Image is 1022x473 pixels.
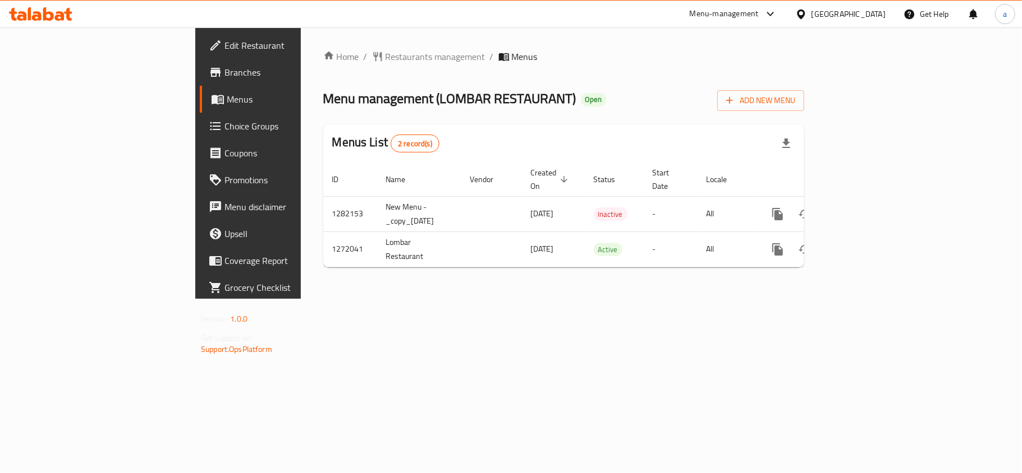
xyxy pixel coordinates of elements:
a: Menu disclaimer [200,193,366,220]
table: enhanced table [323,163,881,267]
a: Branches [200,59,366,86]
span: 2 record(s) [391,138,439,149]
button: Change Status [791,201,818,228]
span: Grocery Checklist [224,281,357,294]
li: / [490,50,494,63]
span: Locale [707,173,742,186]
td: - [644,196,698,231]
span: Coverage Report [224,254,357,267]
span: [DATE] [531,242,554,256]
span: Status [594,173,630,186]
span: Name [386,173,420,186]
a: Menus [200,86,366,113]
span: Branches [224,66,357,79]
span: Upsell [224,227,357,240]
a: Edit Restaurant [200,32,366,59]
button: more [764,201,791,228]
h2: Menus List [332,134,439,152]
div: Export file [773,130,800,157]
td: Lombar Restaurant [377,231,461,267]
td: All [698,231,755,267]
span: Get support on: [201,331,253,345]
a: Coupons [200,140,366,166]
th: Actions [755,163,881,197]
span: [DATE] [531,206,554,221]
td: All [698,196,755,231]
div: [GEOGRAPHIC_DATA] [812,8,886,20]
span: a [1003,8,1007,20]
span: 1.0.0 [230,312,248,326]
span: Vendor [470,173,508,186]
a: Grocery Checklist [200,274,366,301]
span: Menus [227,92,357,106]
span: Inactive [594,208,627,221]
a: Choice Groups [200,113,366,140]
span: Active [594,243,622,256]
button: Change Status [791,236,818,263]
span: Created On [531,166,571,193]
button: Add New Menu [717,90,804,111]
span: Edit Restaurant [224,39,357,52]
button: more [764,236,791,263]
nav: breadcrumb [323,50,804,63]
span: Menus [512,50,538,63]
span: Menu management ( LOMBAR RESTAURANT ) [323,86,576,111]
span: Promotions [224,173,357,187]
a: Support.OpsPlatform [201,342,272,356]
span: Open [581,95,607,104]
a: Coverage Report [200,247,366,274]
div: Menu-management [690,7,759,21]
a: Promotions [200,166,366,193]
span: Start Date [653,166,684,193]
span: ID [332,173,354,186]
div: Open [581,93,607,106]
span: Menu disclaimer [224,200,357,214]
a: Restaurants management [372,50,485,63]
span: Version: [201,312,228,326]
span: Add New Menu [726,94,795,108]
div: Total records count [391,135,439,152]
span: Restaurants management [386,50,485,63]
td: - [644,231,698,267]
span: Choice Groups [224,119,357,133]
span: Coupons [224,146,357,160]
a: Upsell [200,220,366,247]
td: New Menu - _copy_[DATE] [377,196,461,231]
